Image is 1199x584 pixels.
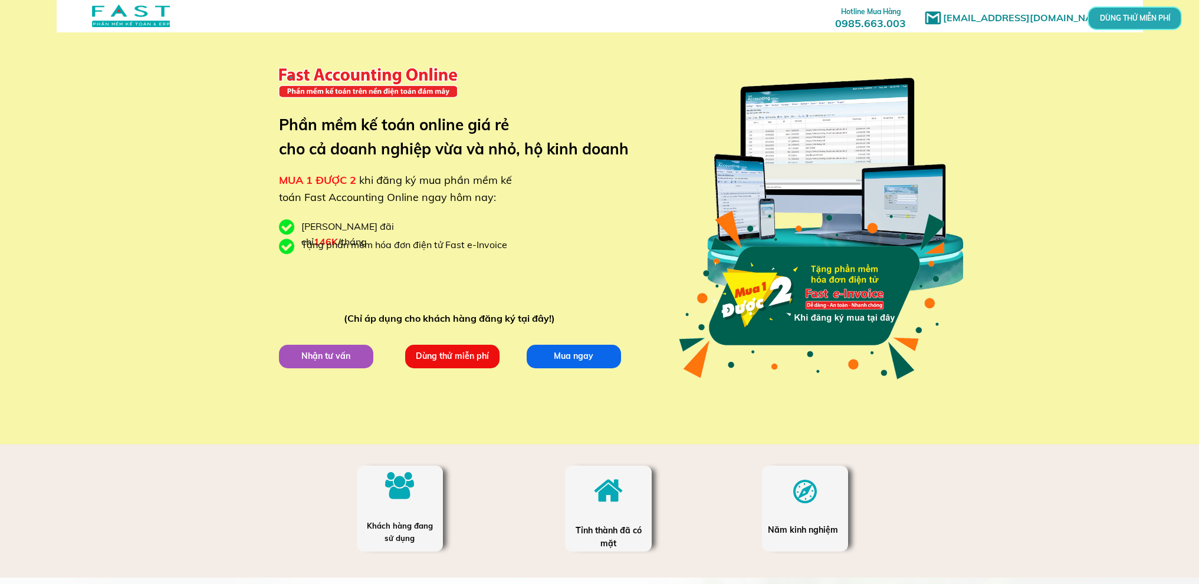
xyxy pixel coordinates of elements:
div: [PERSON_NAME] đãi chỉ /tháng [301,219,455,249]
span: khi đăng ký mua phần mềm kế toán Fast Accounting Online ngay hôm nay: [279,173,512,204]
div: Tỉnh thành đã có mặt [574,524,643,550]
span: 146K [314,236,338,248]
h3: Phần mềm kế toán online giá rẻ cho cả doanh nghiệp vừa và nhỏ, hộ kinh doanh [279,113,646,161]
span: Hotline Mua Hàng [841,7,901,16]
p: Nhận tư vấn [278,344,373,368]
div: Năm kinh nghiệm [768,523,842,536]
h3: 0985.663.003 [822,4,919,29]
div: (Chỉ áp dụng cho khách hàng đăng ký tại đây!) [344,311,560,326]
span: MUA 1 ĐƯỢC 2 [279,173,356,187]
div: Tặng phần mềm hóa đơn điện tử Fast e-Invoice [301,237,516,253]
h1: [EMAIL_ADDRESS][DOMAIN_NAME] [943,11,1117,26]
p: Dùng thử miễn phí [405,344,500,368]
p: DÙNG THỬ MIỄN PHÍ [1119,15,1149,22]
div: Khách hàng đang sử dụng [363,520,436,545]
p: Mua ngay [526,344,621,368]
